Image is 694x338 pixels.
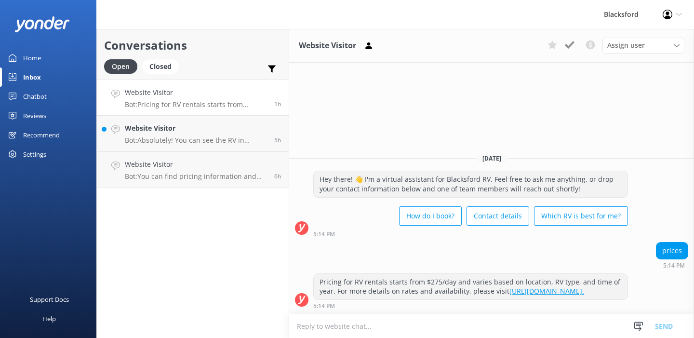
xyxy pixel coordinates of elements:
div: Hey there! 👋 I'm a virtual assistant for Blacksford RV. Feel free to ask me anything, or drop you... [314,171,627,197]
div: Chatbot [23,87,47,106]
h4: Website Visitor [125,123,267,134]
div: Closed [142,59,179,74]
a: [URL][DOMAIN_NAME]. [509,286,584,296]
div: Open [104,59,137,74]
a: Website VisitorBot:Pricing for RV rentals starts from $275/day and varies based on location, RV t... [97,80,289,116]
div: prices [656,243,688,259]
div: Pricing for RV rentals starts from $275/day and varies based on location, RV type, and time of ye... [314,274,627,299]
span: Assign user [607,40,645,51]
img: yonder-white-logo.png [14,16,70,32]
span: Oct 04 2025 11:57am (UTC -06:00) America/Chihuahua [274,172,281,180]
h4: Website Visitor [125,87,267,98]
button: Contact details [467,206,529,226]
div: Settings [23,145,46,164]
span: Oct 04 2025 01:33pm (UTC -06:00) America/Chihuahua [274,136,281,144]
strong: 5:14 PM [663,263,685,269]
strong: 5:14 PM [313,303,335,309]
div: Recommend [23,125,60,145]
div: Oct 04 2025 05:14pm (UTC -06:00) America/Chihuahua [313,302,628,309]
p: Bot: Absolutely! You can see the RV in person before booking. Please contact us at [EMAIL_ADDRESS... [125,136,267,145]
button: Which RV is best for me? [534,206,628,226]
strong: 5:14 PM [313,231,335,237]
div: Oct 04 2025 05:14pm (UTC -06:00) America/Chihuahua [313,230,628,237]
div: Oct 04 2025 05:14pm (UTC -06:00) America/Chihuahua [656,262,688,269]
div: Assign User [602,38,684,53]
p: Bot: Pricing for RV rentals starts from $275/day and varies based on location, RV type, and time ... [125,100,267,109]
div: Reviews [23,106,46,125]
a: Open [104,61,142,71]
button: How do I book? [399,206,462,226]
p: Bot: You can find pricing information and view live availability for RV rentals by visiting [URL]... [125,172,267,181]
h4: Website Visitor [125,159,267,170]
a: Website VisitorBot:You can find pricing information and view live availability for RV rentals by ... [97,152,289,188]
h2: Conversations [104,36,281,54]
div: Home [23,48,41,68]
div: Inbox [23,68,41,87]
div: Support Docs [30,290,69,309]
h3: Website Visitor [299,40,356,52]
a: Closed [142,61,184,71]
div: Help [42,309,56,328]
span: [DATE] [477,154,507,162]
a: Website VisitorBot:Absolutely! You can see the RV in person before booking. Please contact us at ... [97,116,289,152]
span: Oct 04 2025 05:14pm (UTC -06:00) America/Chihuahua [274,100,281,108]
